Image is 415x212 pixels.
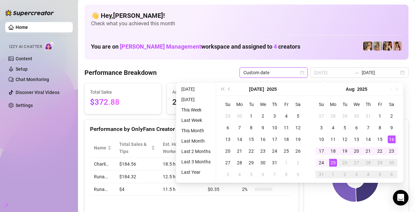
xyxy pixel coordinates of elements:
[341,124,349,132] div: 5
[294,112,302,120] div: 5
[259,124,267,132] div: 9
[364,124,372,132] div: 7
[388,124,396,132] div: 9
[245,169,257,180] td: 2025-08-05
[247,147,255,155] div: 22
[329,159,337,167] div: 25
[329,171,337,178] div: 1
[376,124,384,132] div: 8
[327,169,339,180] td: 2025-09-01
[115,138,159,158] th: Total Sales & Tips
[259,171,267,178] div: 6
[90,125,293,134] div: Performance by OnlyFans Creator
[5,10,54,16] img: logo-BBDzfeDw.svg
[388,171,396,178] div: 6
[224,159,232,167] div: 27
[243,68,304,77] span: Custom date
[329,147,337,155] div: 18
[271,147,279,155] div: 24
[386,157,397,169] td: 2025-08-30
[179,127,213,135] li: This Month
[90,171,115,183] td: Runa…
[236,147,243,155] div: 21
[351,169,362,180] td: 2025-09-03
[376,171,384,178] div: 5
[292,99,304,110] th: Sa
[362,169,374,180] td: 2025-09-04
[374,122,386,134] td: 2025-08-08
[271,159,279,167] div: 31
[374,145,386,157] td: 2025-08-22
[388,135,396,143] div: 16
[339,169,351,180] td: 2025-09-02
[316,134,327,145] td: 2025-08-10
[269,99,280,110] th: Th
[364,112,372,120] div: 31
[374,99,386,110] th: Fr
[339,110,351,122] td: 2025-07-29
[329,135,337,143] div: 11
[376,112,384,120] div: 1
[316,110,327,122] td: 2025-07-27
[374,157,386,169] td: 2025-08-29
[353,147,360,155] div: 20
[386,169,397,180] td: 2025-09-06
[376,135,384,143] div: 15
[341,171,349,178] div: 2
[224,112,232,120] div: 29
[327,110,339,122] td: 2025-07-28
[236,135,243,143] div: 14
[314,69,351,76] input: Start date
[245,122,257,134] td: 2025-07-08
[280,122,292,134] td: 2025-07-11
[224,171,232,178] div: 3
[362,99,374,110] th: Th
[351,122,362,134] td: 2025-08-06
[16,56,32,61] a: Content
[257,169,269,180] td: 2025-08-06
[376,147,384,155] div: 22
[16,103,33,108] a: Settings
[351,157,362,169] td: 2025-08-27
[245,157,257,169] td: 2025-07-29
[45,41,55,51] img: AI Chatter
[292,122,304,134] td: 2025-07-12
[280,134,292,145] td: 2025-07-18
[341,147,349,155] div: 19
[346,83,355,96] button: Choose a month
[120,43,201,50] span: [PERSON_NAME] Management
[316,99,327,110] th: Su
[364,171,372,178] div: 4
[3,203,8,207] span: build
[393,41,402,51] img: Runa
[282,135,290,143] div: 18
[353,171,360,178] div: 3
[282,159,290,167] div: 1
[234,134,245,145] td: 2025-07-14
[292,134,304,145] td: 2025-07-19
[318,171,325,178] div: 31
[267,83,277,96] button: Choose a year
[119,141,150,155] span: Total Sales & Tips
[234,145,245,157] td: 2025-07-21
[90,138,115,158] th: Name
[259,112,267,120] div: 2
[163,141,195,155] div: Est. Hours Worked
[159,171,204,183] td: 12.5 h
[271,124,279,132] div: 10
[222,169,234,180] td: 2025-08-03
[159,183,204,196] td: 11.5 h
[364,147,372,155] div: 21
[179,158,213,166] li: Last 3 Months
[222,145,234,157] td: 2025-07-20
[90,158,115,171] td: Charli…
[247,124,255,132] div: 8
[294,124,302,132] div: 12
[374,134,386,145] td: 2025-08-15
[362,122,374,134] td: 2025-08-07
[222,134,234,145] td: 2025-07-13
[280,110,292,122] td: 2025-07-04
[222,157,234,169] td: 2025-07-27
[245,99,257,110] th: Tu
[386,110,397,122] td: 2025-08-02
